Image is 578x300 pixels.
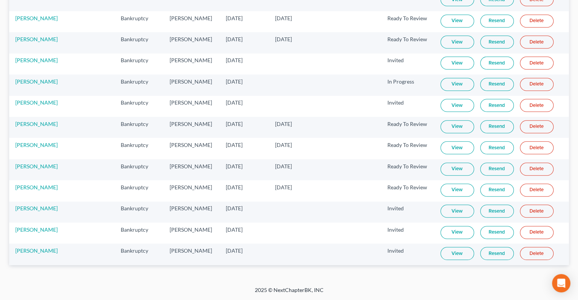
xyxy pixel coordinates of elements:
span: [DATE] [275,142,292,148]
a: Delete [520,205,554,218]
span: [DATE] [226,163,243,169]
td: Bankruptcy [115,74,164,95]
a: [PERSON_NAME] [15,247,58,254]
a: Delete [520,226,554,239]
span: [DATE] [226,36,243,42]
a: Resend [480,184,514,197]
td: Invited [381,202,434,223]
a: Resend [480,205,514,218]
td: Ready To Review [381,117,434,138]
td: Bankruptcy [115,117,164,138]
td: [PERSON_NAME] [164,180,219,201]
td: Bankruptcy [115,32,164,53]
td: [PERSON_NAME] [164,117,219,138]
td: [PERSON_NAME] [164,96,219,117]
td: In Progress [381,74,434,95]
a: Resend [480,141,514,154]
a: View [440,247,474,260]
td: [PERSON_NAME] [164,138,219,159]
a: Resend [480,35,514,48]
span: [DATE] [226,226,243,233]
a: Delete [520,120,554,133]
a: [PERSON_NAME] [15,57,58,63]
td: [PERSON_NAME] [164,53,219,74]
td: Bankruptcy [115,96,164,117]
a: Resend [480,120,514,133]
a: View [440,35,474,48]
a: [PERSON_NAME] [15,99,58,106]
td: Bankruptcy [115,223,164,244]
span: [DATE] [275,121,292,127]
a: Delete [520,56,554,69]
td: Invited [381,96,434,117]
a: Delete [520,184,554,197]
td: Bankruptcy [115,11,164,32]
span: [DATE] [226,57,243,63]
td: Ready To Review [381,138,434,159]
td: Bankruptcy [115,180,164,201]
td: Bankruptcy [115,202,164,223]
a: Delete [520,15,554,27]
div: 2025 © NextChapterBK, INC [71,286,507,300]
a: Resend [480,163,514,176]
span: [DATE] [226,142,243,148]
a: [PERSON_NAME] [15,15,58,21]
a: [PERSON_NAME] [15,184,58,190]
td: [PERSON_NAME] [164,244,219,265]
td: [PERSON_NAME] [164,32,219,53]
span: [DATE] [226,78,243,85]
td: Invited [381,223,434,244]
td: Ready To Review [381,11,434,32]
td: Bankruptcy [115,53,164,74]
a: [PERSON_NAME] [15,205,58,211]
span: [DATE] [226,205,243,211]
span: [DATE] [275,36,292,42]
td: Ready To Review [381,159,434,180]
a: View [440,15,474,27]
a: Resend [480,78,514,91]
a: Resend [480,247,514,260]
span: [DATE] [226,99,243,106]
a: [PERSON_NAME] [15,121,58,127]
span: [DATE] [275,163,292,169]
td: Bankruptcy [115,159,164,180]
td: [PERSON_NAME] [164,11,219,32]
span: [DATE] [226,121,243,127]
a: Resend [480,56,514,69]
a: View [440,78,474,91]
a: [PERSON_NAME] [15,226,58,233]
a: Resend [480,226,514,239]
a: Resend [480,15,514,27]
td: Bankruptcy [115,244,164,265]
a: [PERSON_NAME] [15,142,58,148]
span: [DATE] [275,15,292,21]
a: View [440,56,474,69]
span: [DATE] [226,184,243,190]
a: [PERSON_NAME] [15,36,58,42]
td: [PERSON_NAME] [164,223,219,244]
a: View [440,141,474,154]
a: Delete [520,247,554,260]
div: Open Intercom Messenger [552,274,570,292]
a: Delete [520,141,554,154]
a: Resend [480,99,514,112]
span: [DATE] [275,184,292,190]
td: [PERSON_NAME] [164,74,219,95]
a: Delete [520,163,554,176]
a: View [440,205,474,218]
td: Invited [381,53,434,74]
span: [DATE] [226,15,243,21]
td: [PERSON_NAME] [164,202,219,223]
a: [PERSON_NAME] [15,78,58,85]
a: View [440,120,474,133]
a: View [440,163,474,176]
a: Delete [520,35,554,48]
span: [DATE] [226,247,243,254]
td: Invited [381,244,434,265]
a: View [440,184,474,197]
a: View [440,226,474,239]
td: Bankruptcy [115,138,164,159]
td: Ready To Review [381,32,434,53]
td: [PERSON_NAME] [164,159,219,180]
td: Ready To Review [381,180,434,201]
